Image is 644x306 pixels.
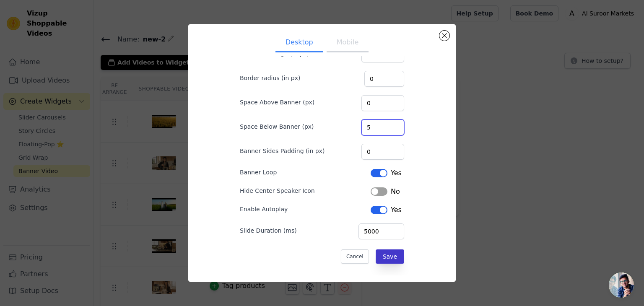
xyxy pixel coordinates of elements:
[240,74,300,82] label: Border radius (in px)
[391,187,400,197] span: No
[609,272,634,298] a: Open chat
[240,187,315,195] label: Hide Center Speaker Icon
[341,249,369,264] button: Cancel
[240,205,288,213] label: Enable Autoplay
[376,249,404,264] button: Save
[240,122,314,131] label: Space Below Banner (px)
[391,168,402,178] span: Yes
[439,31,449,41] button: Close modal
[391,205,402,215] span: Yes
[240,98,314,106] label: Space Above Banner (px)
[240,147,325,155] label: Banner Sides Padding (in px)
[327,34,369,52] button: Mobile
[275,34,323,52] button: Desktop
[240,226,297,235] label: Slide Duration (ms)
[240,168,277,176] label: Banner Loop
